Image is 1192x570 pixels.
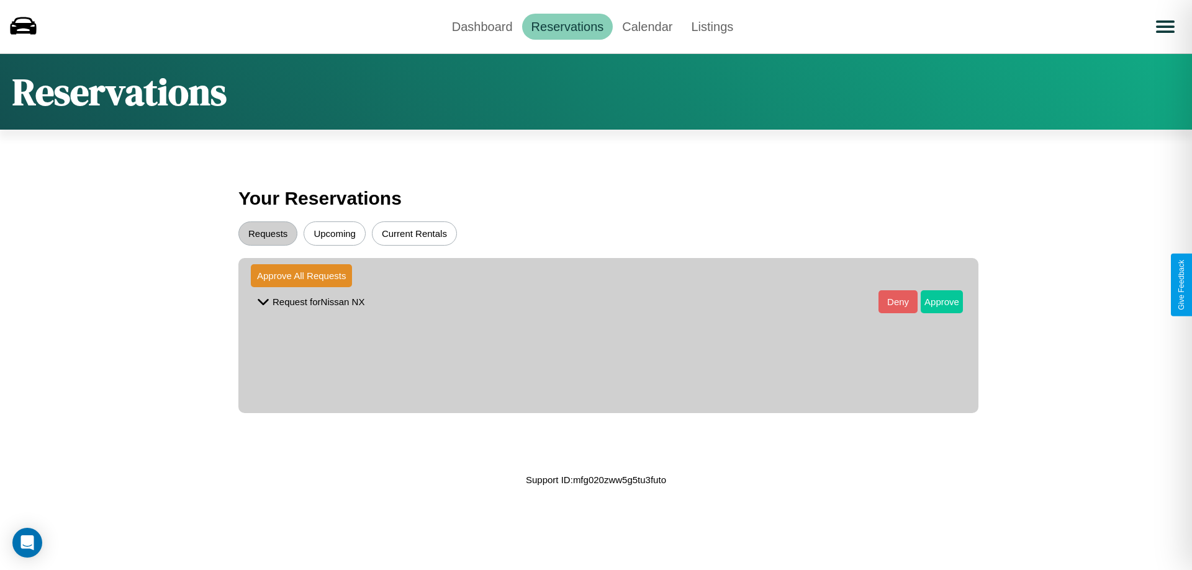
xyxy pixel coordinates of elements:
button: Requests [238,221,297,246]
div: Open Intercom Messenger [12,528,42,558]
p: Request for Nissan NX [273,293,364,310]
button: Approve [921,290,963,313]
button: Deny [878,290,918,313]
div: Give Feedback [1177,260,1186,310]
button: Upcoming [304,221,366,246]
h3: Your Reservations [238,182,954,215]
a: Dashboard [443,14,522,40]
button: Open menu [1148,9,1183,44]
button: Current Rentals [372,221,457,246]
a: Reservations [522,14,613,40]
a: Listings [682,14,743,40]
a: Calendar [613,14,682,40]
button: Approve All Requests [251,264,352,287]
p: Support ID: mfg020zww5g5tu3futo [526,471,666,488]
h1: Reservations [12,66,227,117]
